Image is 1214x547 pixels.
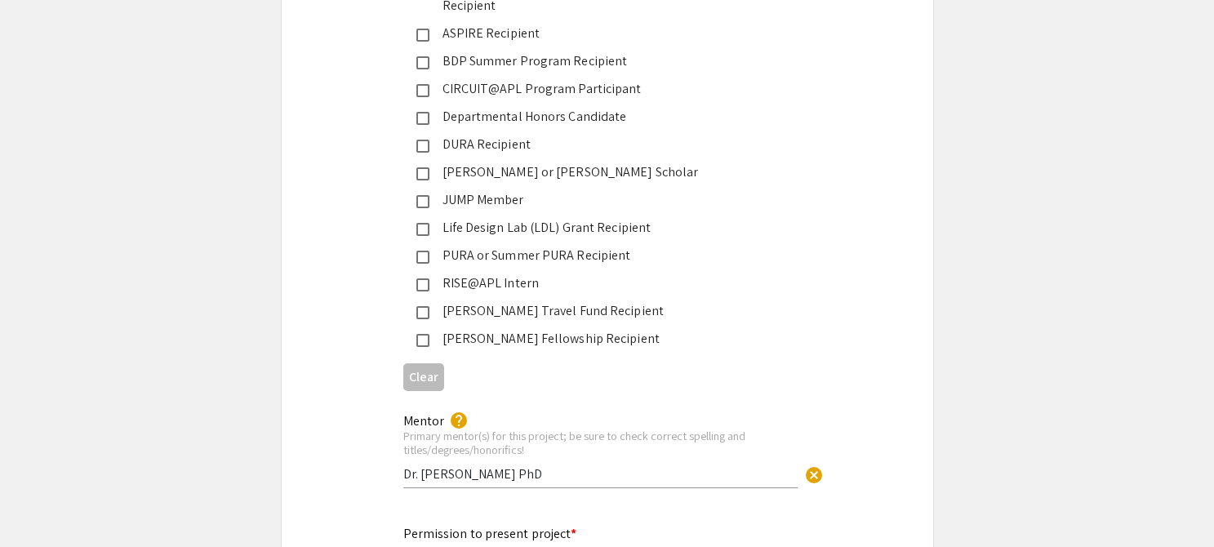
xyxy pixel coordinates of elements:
[429,24,772,43] div: ASPIRE Recipient
[403,525,577,542] mat-label: Permission to present project
[403,412,444,429] mat-label: Mentor
[429,51,772,71] div: BDP Summer Program Recipient
[403,465,798,483] input: Type Here
[429,246,772,265] div: PURA or Summer PURA Recipient
[449,411,469,430] mat-icon: help
[429,79,772,99] div: CIRCUIT@APL Program Participant
[429,329,772,349] div: [PERSON_NAME] Fellowship Recipient
[403,363,444,390] button: Clear
[429,190,772,210] div: JUMP Member
[429,273,772,293] div: RISE@APL Intern
[429,218,772,238] div: Life Design Lab (LDL) Grant Recipient
[429,135,772,154] div: DURA Recipient
[403,429,798,457] div: Primary mentor(s) for this project; be sure to check correct spelling and titles/degrees/honorifics!
[429,162,772,182] div: [PERSON_NAME] or [PERSON_NAME] Scholar
[804,465,824,485] span: cancel
[798,457,830,490] button: Clear
[429,301,772,321] div: [PERSON_NAME] Travel Fund Recipient
[429,107,772,127] div: Departmental Honors Candidate
[12,474,69,535] iframe: Chat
